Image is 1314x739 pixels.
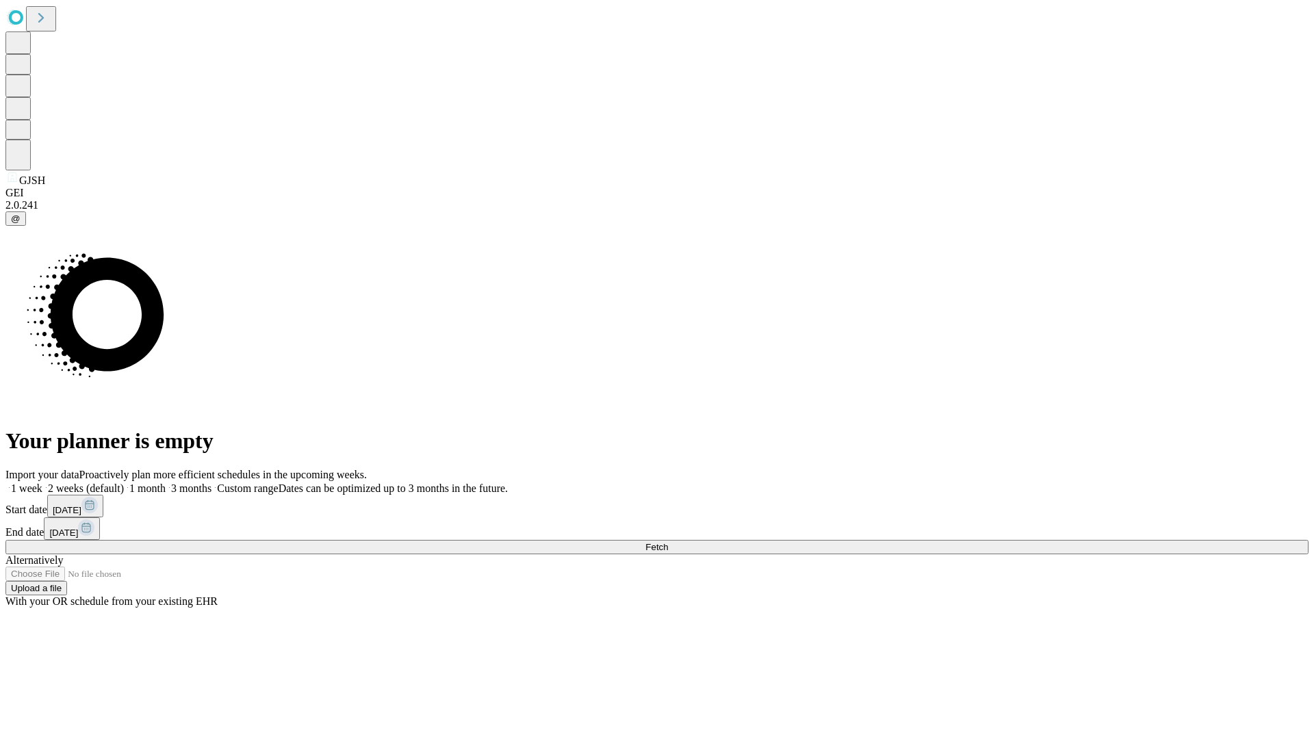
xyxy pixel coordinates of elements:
span: 2 weeks (default) [48,482,124,494]
span: Fetch [645,542,668,552]
span: Dates can be optimized up to 3 months in the future. [279,482,508,494]
div: Start date [5,495,1309,517]
span: 1 month [129,482,166,494]
h1: Your planner is empty [5,428,1309,454]
span: [DATE] [53,505,81,515]
div: GEI [5,187,1309,199]
div: End date [5,517,1309,540]
button: [DATE] [47,495,103,517]
button: Fetch [5,540,1309,554]
span: Import your data [5,469,79,480]
span: Alternatively [5,554,63,566]
span: 1 week [11,482,42,494]
span: GJSH [19,174,45,186]
span: @ [11,213,21,224]
span: Proactively plan more efficient schedules in the upcoming weeks. [79,469,367,480]
span: With your OR schedule from your existing EHR [5,595,218,607]
button: [DATE] [44,517,100,540]
span: Custom range [217,482,278,494]
button: Upload a file [5,581,67,595]
span: [DATE] [49,528,78,538]
span: 3 months [171,482,211,494]
div: 2.0.241 [5,199,1309,211]
button: @ [5,211,26,226]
